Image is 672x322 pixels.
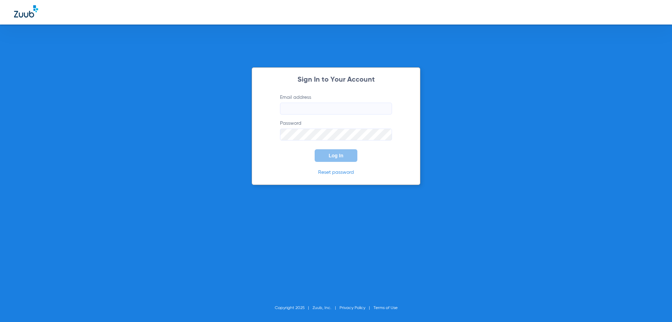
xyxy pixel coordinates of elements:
button: Log In [315,149,357,162]
li: Zuub, Inc. [313,304,339,311]
a: Reset password [318,170,354,175]
span: Log In [329,153,343,158]
a: Privacy Policy [339,306,365,310]
a: Terms of Use [373,306,398,310]
label: Email address [280,94,392,115]
h2: Sign In to Your Account [269,76,402,83]
img: Zuub Logo [14,5,38,18]
input: Email address [280,103,392,115]
label: Password [280,120,392,141]
li: Copyright 2025 [275,304,313,311]
input: Password [280,129,392,141]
